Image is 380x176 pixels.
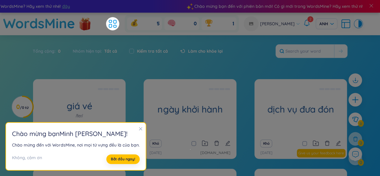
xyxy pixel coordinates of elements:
font: Bắt đầu ngay! [111,157,135,161]
font: Làm cho khỏe lại [188,48,223,54]
font: Nhóm hiện tại [73,48,101,54]
span: ANH [319,21,334,27]
font: 0 [22,105,24,110]
font: [DOMAIN_NAME] [200,150,230,155]
font: 0 [58,48,61,54]
font: : [101,48,102,54]
font: 2 [309,17,312,21]
span: xóa bỏ [324,140,330,146]
font: /fer/ [76,113,83,118]
font: : [54,48,56,54]
font: từ [25,105,29,110]
font: 0 [16,103,20,110]
input: Search your word [276,45,334,58]
font: Chào mừng bạn [12,130,59,137]
button: Bắt đầu ngay! [106,154,140,164]
font: [DATE] [260,150,272,155]
a: WordsMine [3,13,75,34]
font: Không, cảm ơn [12,155,42,160]
span: biên tập [336,140,341,146]
button: Khó [260,140,272,147]
span: đóng [138,127,143,131]
font: 0 [194,20,197,27]
font: Chào mừng đến với WordsMine, nơi mọi từ vựng đều là của bạn. [12,142,140,148]
img: flashSalesIcon.a7f4f837.png [79,15,91,33]
font: đây [55,4,62,9]
font: [PERSON_NAME] [260,21,295,26]
img: hình đại diện [244,16,259,31]
font: đây [361,4,369,9]
a: hình đại diện [244,16,260,31]
font: ! [126,130,127,137]
font: 1 [233,20,234,27]
font: Minh [59,130,73,137]
font: [PERSON_NAME] [75,130,126,137]
font: Chào mừng bạn đến với phiên bản mới! Có gì mới trong WordsMine? Hãy xem thử nhé! [187,4,360,9]
button: biên tập [336,139,341,148]
font: Khó [152,141,159,146]
font: WordsMine [3,15,75,32]
span: cộng thêm [351,96,359,103]
sup: 2 [307,16,313,22]
button: xóa bỏ [214,139,219,148]
button: Khó [150,140,162,147]
font: Tất cả [104,48,117,54]
font: ngày khởi hành [157,103,222,115]
font: Tổng cộng [33,48,54,54]
button: biên tập [225,139,230,148]
font: giá vé [67,100,92,112]
font: Khó [263,141,269,146]
span: xóa bỏ [214,140,219,146]
font: 5 [157,20,160,27]
font: ANH [319,21,328,26]
font: / [20,105,22,110]
font: dịch vụ đưa đón [267,103,334,115]
font: [DATE] [150,150,162,155]
button: xóa bỏ [324,139,330,148]
a: [DOMAIN_NAME] [200,150,230,156]
font: Kiểm tra tất cả [137,48,168,54]
span: biên tập [225,140,230,146]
